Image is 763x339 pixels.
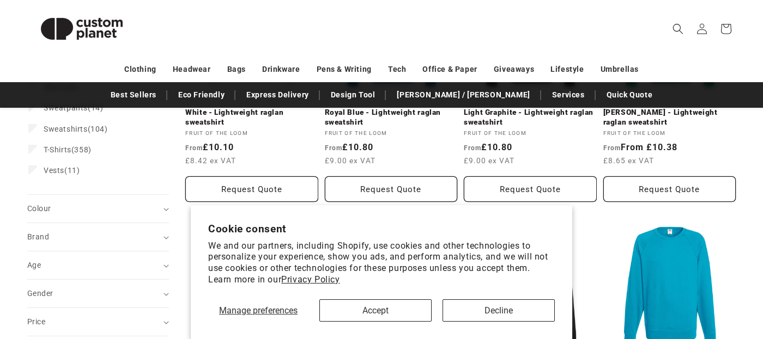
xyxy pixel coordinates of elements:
span: Brand [27,232,49,241]
button: Request Quote [464,176,597,202]
a: Office & Paper [422,60,477,79]
a: Eco Friendly [173,85,230,104]
span: (358) [44,145,92,155]
span: T-Shirts [44,145,71,154]
a: Best Sellers [105,85,162,104]
span: Sweatpants [44,103,88,112]
span: Sweatshirts [44,125,88,133]
img: Custom Planet [27,4,136,53]
button: Request Quote [185,176,318,202]
a: Drinkware [262,60,300,79]
a: Headwear [173,60,211,79]
a: Bags [227,60,246,79]
button: Decline [443,299,555,322]
a: Lifestyle [550,60,584,79]
summary: Gender (0 selected) [27,280,169,307]
summary: Age (0 selected) [27,251,169,279]
a: White - Lightweight raglan sweatshirt [185,108,318,127]
a: Quick Quote [601,85,658,104]
summary: Search [666,17,690,41]
a: Services [547,85,590,104]
button: Request Quote [603,176,736,202]
a: [PERSON_NAME] - Lightweight raglan sweatshirt [603,108,736,127]
span: (14) [44,103,103,113]
span: Colour [27,204,51,213]
span: (104) [44,124,108,134]
span: Price [27,317,45,326]
button: Manage preferences [208,299,308,322]
button: Request Quote [325,176,458,202]
a: Giveaways [494,60,534,79]
span: Manage preferences [219,305,298,316]
summary: Colour (0 selected) [27,195,169,223]
summary: Brand (0 selected) [27,223,169,251]
a: Design Tool [325,85,381,104]
a: Privacy Policy [281,274,340,285]
p: We and our partners, including Shopify, use cookies and other technologies to personalize your ex... [208,241,555,286]
span: Vests [44,166,64,175]
span: Age [27,261,41,269]
a: [PERSON_NAME] / [PERSON_NAME] [391,85,535,104]
a: Light Graphite - Lightweight raglan sweatshirt [464,108,597,127]
summary: Price [27,308,169,336]
a: Umbrellas [601,60,639,79]
span: Gender [27,289,53,298]
a: Royal Blue - Lightweight raglan sweatshirt [325,108,458,127]
a: Clothing [124,60,156,79]
iframe: Chat Widget [581,221,763,339]
button: Accept [319,299,432,322]
a: Tech [388,60,406,79]
a: Pens & Writing [317,60,372,79]
h2: Cookie consent [208,223,555,235]
a: Express Delivery [241,85,314,104]
span: (11) [44,165,80,175]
